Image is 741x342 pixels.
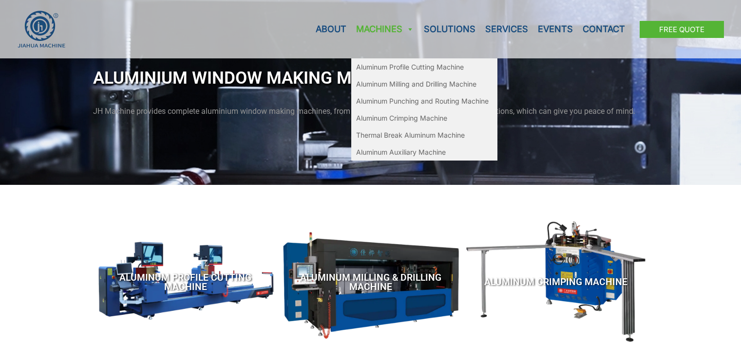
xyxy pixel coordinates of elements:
span: Aluminum Milling & Drilling Machine [283,273,458,291]
a: Aluminum Crimping Machine [484,231,627,333]
a: Aluminum Milling and Drilling Machine [351,75,497,92]
a: Aluminum Milling & Drilling Machine [283,226,458,338]
h1: Aluminium Window Making Machine [93,62,648,94]
a: Aluminum Punching and Routing Machine [351,92,497,109]
img: JH Aluminium Window & Door Processing Machines [17,10,66,48]
a: Aluminum Crimping Machine [351,109,497,126]
a: Aluminum Auxiliary Machine [351,144,497,161]
p: JH Machine provides complete aluminium window making machines, from single machine to turnkey pro... [93,104,648,119]
a: Free Quote [640,21,724,38]
a: Aluminum Profile Cutting Machine [98,226,273,338]
span: Aluminum Profile Cutting Machine [98,273,273,291]
a: Thermal Break Aluminum Machine [351,126,497,144]
a: Aluminum Profile Cutting Machine [351,58,497,75]
span: Aluminum Crimping Machine [484,277,627,287]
